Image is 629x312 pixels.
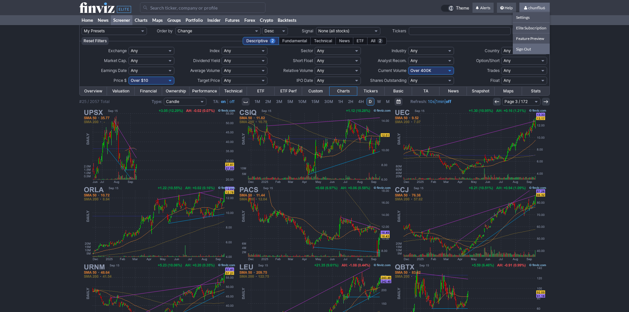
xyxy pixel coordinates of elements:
button: Interval [242,98,250,106]
b: Type: [152,99,162,104]
a: 2M [263,98,273,106]
div: Descriptive [243,37,279,45]
a: Basic [385,87,412,95]
a: Valuation [107,87,134,95]
b: Refresh: [410,99,427,104]
a: D [367,98,374,106]
a: Groups [165,15,183,25]
a: chunfliu6 [519,3,550,13]
span: 1M [255,99,260,104]
a: 1M [252,98,262,106]
span: 2M [265,99,271,104]
span: Signal [302,28,313,33]
span: Industry [392,48,406,53]
a: 10s [428,99,435,104]
span: Analyst Recom. [378,58,406,63]
a: Charts [132,15,150,25]
a: ETF Perf [275,87,302,95]
span: M [386,99,390,104]
span: Shares Outstanding [370,78,406,83]
a: News [95,15,111,25]
span: D [369,99,372,104]
div: Technical [310,37,336,45]
a: on [221,99,226,104]
div: All [367,37,387,45]
a: Backtests [275,15,299,25]
a: Theme [441,5,469,12]
img: PACS - PACS Group Inc - Stock Price Chart [237,185,392,262]
a: Charts [330,87,357,95]
a: Alerts [472,3,494,13]
span: 2H [348,99,353,104]
a: Tickers [357,87,384,95]
a: W [375,98,383,106]
span: 3M [276,99,282,104]
a: 1min [436,99,444,104]
a: 15M [309,98,322,106]
span: Trades [487,68,500,73]
a: 1H [336,98,345,106]
div: ETF [353,37,367,45]
span: Dividend Yield [193,58,220,63]
span: Index [210,48,220,53]
a: 10M [296,98,309,106]
a: Screener [111,15,132,25]
a: 5M [285,98,296,106]
a: off [446,99,451,104]
span: chunfliu6 [528,5,545,10]
img: UPSX - Tradr 2X Long UPST Daily ETF - Stock Price Chart [82,108,236,185]
img: ORLA - Orla Mining Ltd - Stock Price Chart [82,185,236,262]
a: News [439,87,467,95]
span: | [227,99,228,104]
span: Earnings Date [101,68,127,73]
button: Reset Filters [82,37,109,45]
a: Futures [223,15,242,25]
span: Option/Short [476,58,500,63]
a: Financial [135,87,162,95]
span: 30M [324,99,333,104]
span: Market Cap. [104,58,127,63]
a: Forex [242,15,258,25]
a: Portfolio [183,15,205,25]
a: 3M [274,98,285,106]
a: Stats [522,87,549,95]
a: TA [412,87,439,95]
a: Snapshot [467,87,494,95]
span: Target Price [197,78,220,83]
span: Sector [301,48,313,53]
span: 2 [377,38,383,44]
span: 10M [298,99,306,104]
span: | | [410,98,451,105]
a: Sign Out [513,44,550,54]
span: Price $ [114,78,127,83]
img: CCJ - Cameco Corp - Stock Price Chart [393,185,547,262]
div: News [335,37,353,45]
a: Feature Preview [513,33,550,44]
span: 1H [338,99,343,104]
img: UEC - Uranium Energy Corp - Stock Price Chart [393,108,547,185]
a: Technical [220,87,247,95]
div: #25 / 2057 Total [79,98,110,105]
a: 30M [322,98,335,106]
div: Fundamental [279,37,311,45]
a: Crypto [258,15,275,25]
a: Help [497,3,516,13]
a: M [384,98,392,106]
span: Short Float [293,58,313,63]
a: Maps [495,87,522,95]
span: Country [485,48,500,53]
span: Exchange [108,48,127,53]
span: Average Volume [190,68,220,73]
a: Settings [513,12,550,22]
span: Current Volume [378,68,406,73]
a: Elite Subscription [513,22,550,33]
span: 2 [270,38,275,44]
button: Range [395,98,402,106]
b: TA: [213,99,220,104]
span: Order by [157,28,173,33]
a: Insider [205,15,223,25]
a: Overview [80,87,107,95]
span: 5M [287,99,293,104]
span: Theme [456,5,469,12]
span: Float [490,78,500,83]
